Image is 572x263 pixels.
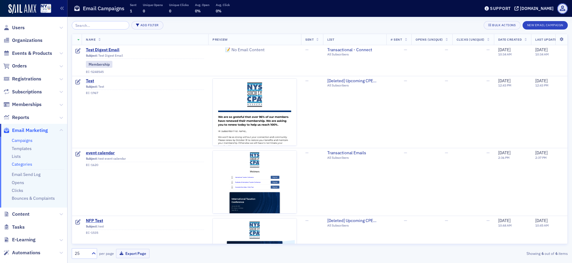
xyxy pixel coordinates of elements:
span: # Sent [391,37,402,42]
a: Tasks [3,224,25,230]
span: Subscriptions [12,89,42,95]
a: Automations [3,249,40,256]
span: [DATE] [498,78,511,83]
div: EC-5248545 [86,70,204,74]
a: Events & Products [3,50,52,57]
div: Draft [75,219,81,225]
a: Registrations [3,76,41,82]
label: per page [99,251,114,256]
div: Test Digest Email [86,54,204,59]
span: Tasks [12,224,25,230]
button: Add Filter [131,21,163,30]
a: Test [86,78,204,84]
div: Support [490,6,511,11]
span: Clicks (Unique) [457,37,485,42]
span: Subject: [86,85,98,89]
span: — [445,78,448,83]
a: Users [3,24,25,31]
span: [Deleted] Upcoming CPE Weekly [327,218,382,224]
span: Preview [212,37,228,42]
img: email-preview-5.jpeg [213,79,297,261]
a: Lists [12,154,21,159]
time: 10:45 AM [535,223,549,227]
p: Avg. Click [216,3,230,7]
p: Sent [130,3,137,7]
span: 📝 [225,47,231,52]
span: [DATE] [498,47,511,52]
span: [DATE] [535,78,548,83]
span: — [445,150,448,155]
time: 10:44 AM [498,223,512,227]
span: — [486,150,490,155]
div: EC-1620 [86,163,204,167]
img: SailAMX [8,4,36,14]
span: Subject: [86,224,98,228]
strong: 6 [540,251,545,256]
time: 2:37 PM [535,155,547,159]
strong: 6 [554,251,558,256]
a: Bounces & Complaints [12,196,55,201]
time: 2:36 PM [498,155,510,159]
span: Email Marketing [12,127,48,134]
span: Reports [12,114,29,121]
span: Organizations [12,37,42,44]
a: Email Send Log [12,172,40,177]
span: E-Learning [12,236,36,243]
a: Email Marketing [3,127,48,134]
a: Reports [3,114,29,121]
div: EC-1967 [86,91,204,95]
div: All Subscribers [327,155,382,159]
span: [DATE] [535,150,548,155]
span: [DATE] [535,47,548,52]
span: Test Digest Email [86,47,204,53]
div: Test [86,85,204,90]
a: Categories [12,161,32,167]
span: List [327,37,334,42]
span: Subject: [86,157,98,161]
span: Subject: [86,54,98,58]
img: email-preview-4.png [213,151,297,214]
span: Registrations [12,76,41,82]
p: Avg. Open [195,3,209,7]
span: 0 [143,8,145,13]
span: — [404,218,407,223]
span: Profile [557,3,568,14]
span: 0% [216,8,222,13]
div: Draft [75,151,81,157]
div: Membership [86,61,112,67]
span: Events & Products [12,50,52,57]
span: Transactional - Connect [327,47,382,53]
span: event calendar [86,150,204,156]
span: — [404,47,407,52]
a: View Homepage [36,4,51,14]
div: Draft [75,79,81,85]
span: [DATE] [498,218,511,223]
span: [DATE] [535,218,548,223]
a: Campaigns [12,138,33,143]
span: Name [86,37,96,42]
a: New Email Campaign [523,22,568,27]
span: — [305,47,309,52]
div: All Subscribers [327,83,382,87]
a: Transactional Emails [327,150,382,156]
div: test [86,224,204,230]
span: 1 [130,8,132,13]
span: 0 [169,8,171,13]
div: test event calendar [86,157,204,162]
a: Templates [12,146,32,151]
div: [DOMAIN_NAME] [520,6,554,11]
a: E-Learning [3,236,36,243]
span: Sent [305,37,314,42]
time: 12:43 PM [535,83,548,87]
div: All Subscribers [327,52,382,56]
a: Orders [3,63,27,69]
img: SailAMX [40,4,51,13]
a: Organizations [3,37,42,44]
span: 0% [195,8,201,13]
span: Users [12,24,25,31]
span: — [404,78,407,83]
span: Memberships [12,101,42,108]
span: No Email Content [212,34,277,65]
